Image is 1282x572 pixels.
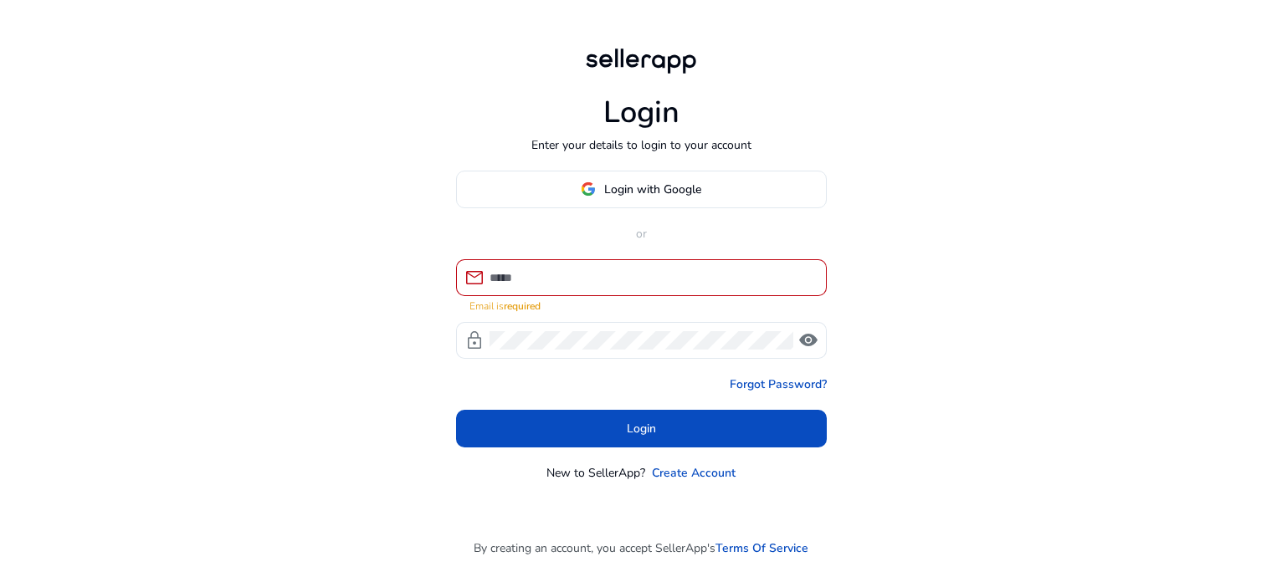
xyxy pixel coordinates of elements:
[464,330,485,350] span: lock
[730,375,827,393] a: Forgot Password?
[798,330,818,350] span: visibility
[531,136,751,154] p: Enter your details to login to your account
[627,420,656,437] span: Login
[464,268,485,288] span: mail
[456,225,827,243] p: or
[652,464,736,482] a: Create Account
[456,410,827,447] button: Login
[456,171,827,208] button: Login with Google
[469,296,813,314] mat-error: Email is
[504,299,541,313] strong: required
[603,94,679,130] h1: Login
[715,539,808,557] a: Terms Of Service
[581,181,596,197] img: google-logo.svg
[546,464,645,482] p: New to SellerApp?
[604,181,701,198] span: Login with Google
